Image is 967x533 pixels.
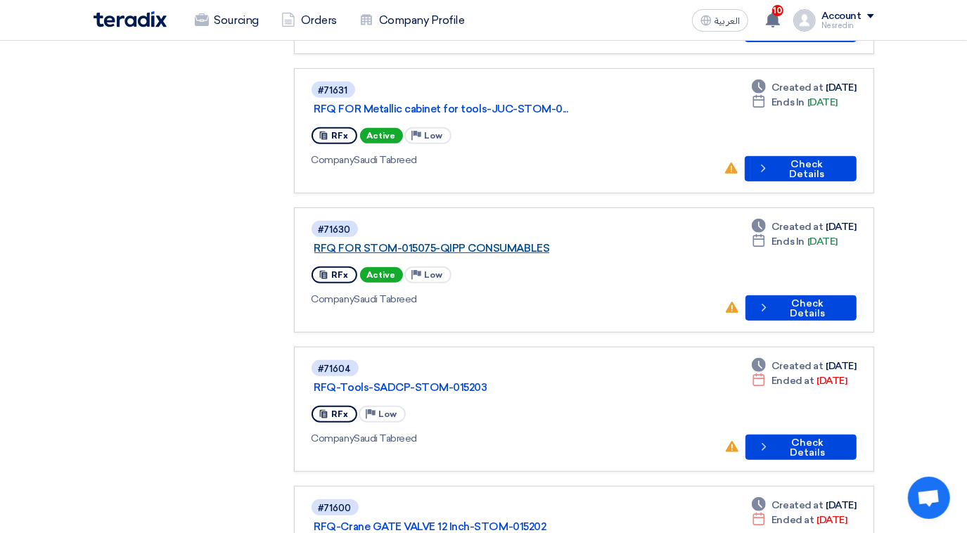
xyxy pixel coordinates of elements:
span: Company [312,293,354,305]
span: Active [360,128,403,143]
a: Orders [270,5,348,36]
span: العربية [715,16,740,26]
div: Open chat [908,477,950,519]
div: #71600 [319,503,352,513]
div: Saudi Tabreed [312,431,713,446]
span: Low [425,270,443,280]
a: Sourcing [184,5,270,36]
span: Low [379,409,397,419]
div: #71604 [319,364,352,373]
div: [DATE] [752,234,838,249]
button: Check Details [745,295,857,321]
div: [DATE] [752,219,856,234]
div: Saudi Tabreed [312,153,712,167]
img: Teradix logo [94,11,167,27]
span: Ended at [771,513,814,527]
img: profile_test.png [793,9,816,32]
span: Company [312,432,354,444]
div: #71631 [319,86,348,95]
span: Created at [771,219,823,234]
span: Created at [771,80,823,95]
span: Low [425,131,443,141]
div: Nesredin [821,22,874,30]
div: #71630 [319,225,351,234]
button: Check Details [745,156,857,181]
span: Ended at [771,373,814,388]
span: Active [360,267,403,283]
a: Company Profile [348,5,476,36]
span: Ends In [771,234,805,249]
button: العربية [692,9,748,32]
a: RFQ-Crane GATE VALVE 12 Inch-STOM-015202 [314,520,666,533]
span: Company [312,154,354,166]
div: Saudi Tabreed [312,292,713,307]
span: 10 [772,5,783,16]
a: RFQ FOR Metallic cabinet for tools-JUC-STOM-0... [314,103,666,115]
div: [DATE] [752,359,856,373]
span: Created at [771,498,823,513]
span: Created at [771,359,823,373]
a: RFQ FOR STOM-015075-QIPP CONSUMABLES [314,242,666,255]
button: Check Details [745,435,857,460]
span: RFx [332,270,349,280]
div: [DATE] [752,95,838,110]
a: RFQ-Tools-SADCP-STOM-015203 [314,381,666,394]
span: RFx [332,409,349,419]
div: [DATE] [752,498,856,513]
div: [DATE] [752,513,847,527]
div: [DATE] [752,80,856,95]
span: RFx [332,131,349,141]
div: [DATE] [752,373,847,388]
span: Ends In [771,95,805,110]
div: Account [821,11,862,23]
